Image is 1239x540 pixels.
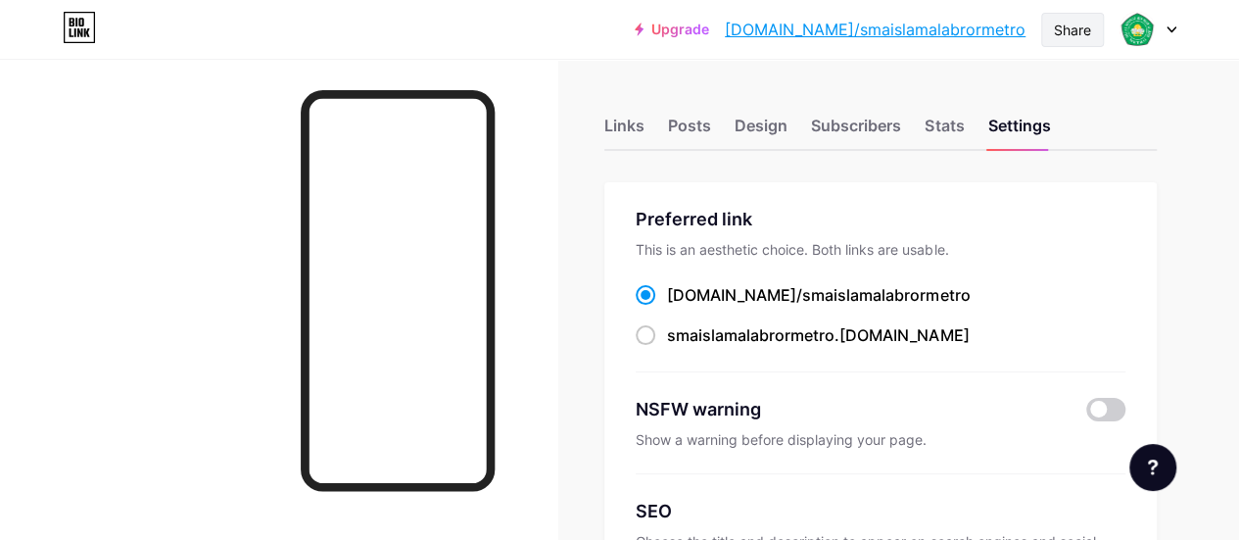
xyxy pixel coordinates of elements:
div: Settings [987,114,1050,149]
span: smaislamalabrormetro [667,325,834,345]
div: Posts [668,114,711,149]
div: This is an aesthetic choice. Both links are usable. [636,240,1125,260]
div: Stats [925,114,964,149]
div: [DOMAIN_NAME]/ [667,283,970,307]
div: Subscribers [811,114,901,149]
div: SEO [636,498,1125,524]
div: .[DOMAIN_NAME] [667,323,969,347]
div: Show a warning before displaying your page. [636,430,1125,450]
div: Links [604,114,644,149]
span: smaislamalabrormetro [802,285,970,305]
div: Preferred link [636,206,1125,232]
div: NSFW warning [636,396,1061,422]
div: Share [1054,20,1091,40]
a: [DOMAIN_NAME]/smaislamalabrormetro [725,18,1025,41]
img: SMA Islam Al Abror Metro [1119,11,1156,48]
div: Design [735,114,787,149]
a: Upgrade [635,22,709,37]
